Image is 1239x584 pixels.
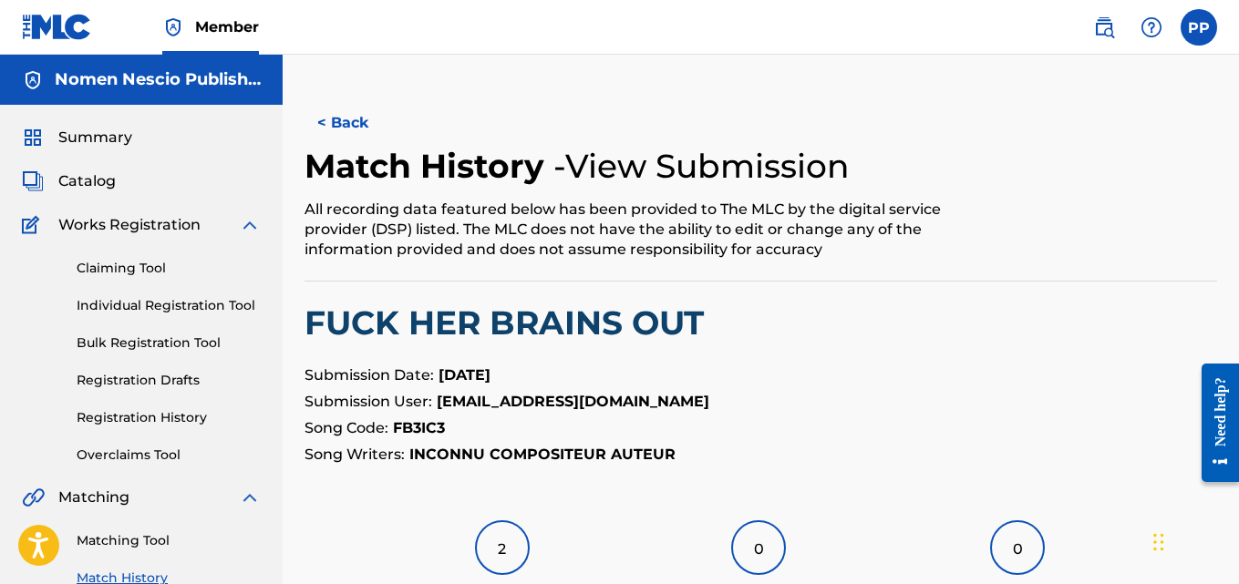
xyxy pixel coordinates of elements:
a: Registration History [77,408,261,427]
span: Member [195,16,259,37]
a: Overclaims Tool [77,446,261,465]
a: Public Search [1086,9,1122,46]
span: Summary [58,127,132,149]
a: Claiming Tool [77,259,261,278]
h2: FUCK HER BRAINS OUT [305,302,1217,343]
div: Help [1133,9,1170,46]
a: Individual Registration Tool [77,296,261,315]
h2: Match History [305,146,553,187]
button: < Back [305,100,414,146]
h4: - View Submission [553,146,850,187]
img: Accounts [22,69,44,91]
span: Song Writers: [305,446,405,463]
img: Catalog [22,170,44,192]
span: Submission User: [305,393,432,410]
img: expand [239,487,261,508]
img: expand [239,214,261,236]
div: 0 [731,520,786,575]
span: Catalog [58,170,116,192]
a: SummarySummary [22,127,132,149]
strong: [DATE] [439,366,490,384]
a: Bulk Registration Tool [77,333,261,353]
a: CatalogCatalog [22,170,116,192]
h5: Nomen Nescio Publishing [55,69,261,90]
img: Top Rightsholder [162,16,184,38]
div: 0 [990,520,1045,575]
span: Works Registration [58,214,201,236]
img: search [1093,16,1115,38]
strong: [EMAIL_ADDRESS][DOMAIN_NAME] [437,393,709,410]
img: help [1141,16,1162,38]
div: All recording data featured below has been provided to The MLC by the digital service provider (D... [305,200,1007,260]
div: Drag [1153,515,1164,569]
div: User Menu [1181,9,1217,46]
div: 2 [475,520,530,575]
iframe: Chat Widget [1148,497,1239,584]
a: Registration Drafts [77,371,261,390]
span: Submission Date: [305,366,434,384]
img: Summary [22,127,44,149]
a: Matching Tool [77,531,261,550]
img: Matching [22,487,45,508]
iframe: Resource Center [1188,349,1239,496]
span: Song Code: [305,419,388,436]
strong: INCONNU COMPOSITEUR AUTEUR [409,446,676,463]
span: Matching [58,487,129,508]
strong: FB3IC3 [393,419,445,436]
img: MLC Logo [22,14,92,40]
img: Works Registration [22,214,46,236]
